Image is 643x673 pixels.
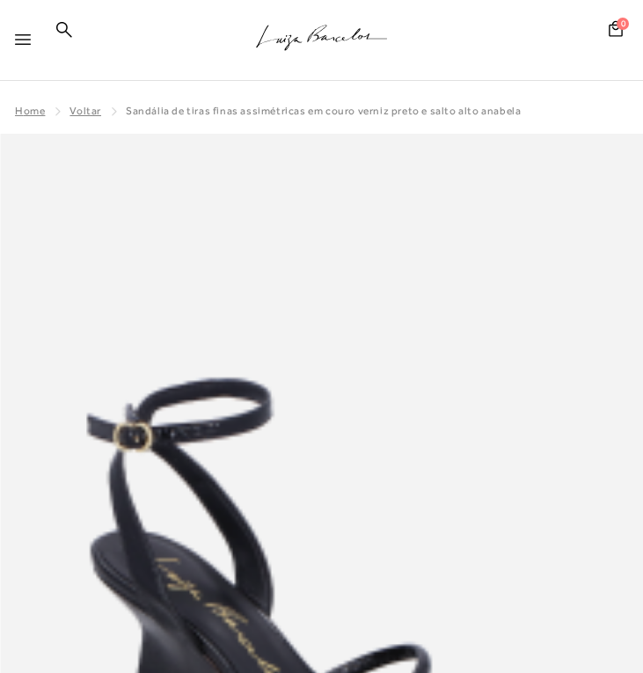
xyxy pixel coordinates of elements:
[69,105,101,117] a: Voltar
[15,105,45,117] a: Home
[126,105,521,117] span: SANDÁLIA DE TIRAS FINAS ASSIMÉTRICAS EM COURO VERNIZ PRETO E SALTO ALTO ANABELA
[603,19,628,43] button: 0
[617,18,629,30] span: 0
